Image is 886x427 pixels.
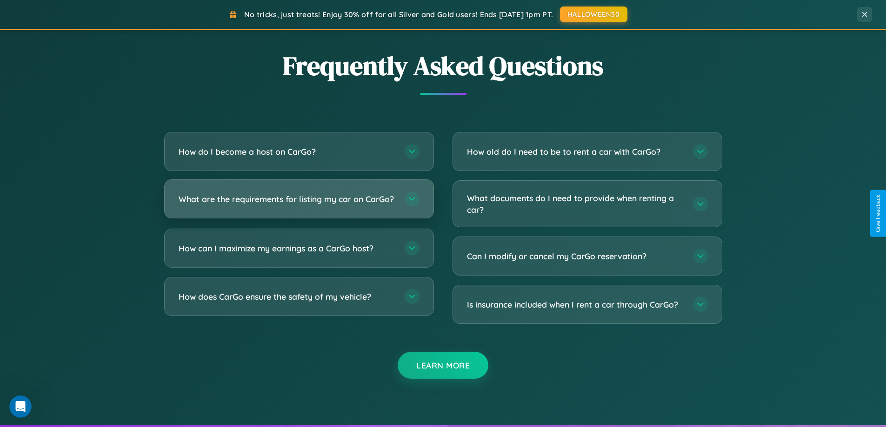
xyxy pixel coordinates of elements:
button: Learn More [398,352,488,379]
iframe: Intercom live chat [9,395,32,418]
h3: How does CarGo ensure the safety of my vehicle? [179,291,395,302]
h3: Can I modify or cancel my CarGo reservation? [467,250,684,262]
span: No tricks, just treats! Enjoy 30% off for all Silver and Gold users! Ends [DATE] 1pm PT. [244,10,553,19]
div: Give Feedback [875,195,881,232]
h2: Frequently Asked Questions [164,48,722,84]
h3: Is insurance included when I rent a car through CarGo? [467,299,684,310]
h3: How old do I need to be to rent a car with CarGo? [467,146,684,158]
h3: What are the requirements for listing my car on CarGo? [179,193,395,205]
h3: How do I become a host on CarGo? [179,146,395,158]
button: HALLOWEEN30 [560,7,627,22]
h3: What documents do I need to provide when renting a car? [467,192,684,215]
h3: How can I maximize my earnings as a CarGo host? [179,243,395,254]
